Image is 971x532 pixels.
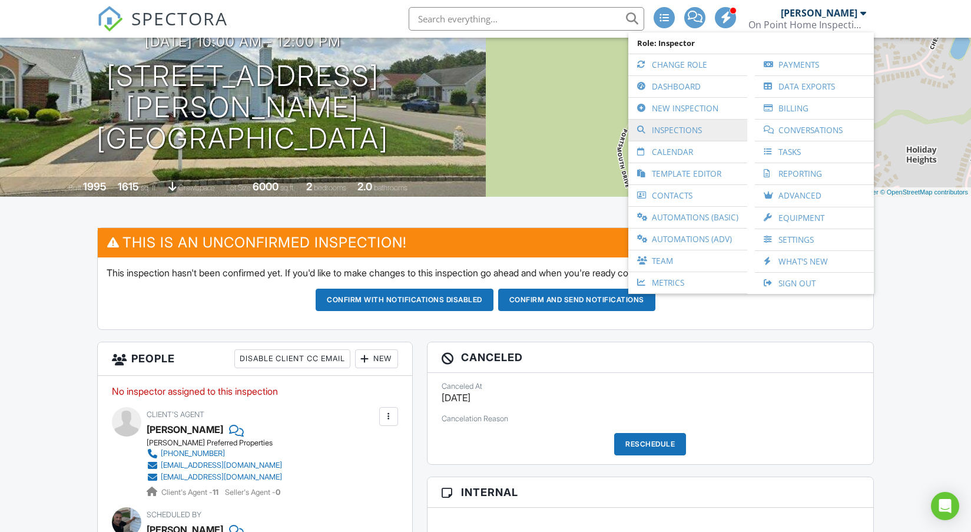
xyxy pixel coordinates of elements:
[761,273,868,294] a: Sign Out
[357,180,372,193] div: 2.0
[98,228,873,257] h3: This is an Unconfirmed Inspection!
[147,438,291,448] div: [PERSON_NAME] Preferred Properties
[614,433,686,455] div: Reschedule
[112,385,398,398] p: No inspector assigned to this inspection
[355,349,398,368] div: New
[97,16,228,41] a: SPECTORA
[147,448,282,460] a: [PHONE_NUMBER]
[83,180,107,193] div: 1995
[634,163,741,184] a: Template Editor
[634,54,741,75] a: Change Role
[634,32,868,54] span: Role: Inspector
[761,120,868,141] a: Conversations
[314,183,346,192] span: bedrooms
[761,54,868,75] a: Payments
[107,266,864,279] p: This inspection hasn't been confirmed yet. If you'd like to make changes to this inspection go ah...
[225,488,280,497] span: Seller's Agent -
[634,185,741,206] a: Contacts
[634,229,741,250] a: Automations (Adv)
[147,460,282,471] a: [EMAIL_ADDRESS][DOMAIN_NAME]
[823,187,971,197] div: |
[409,7,644,31] input: Search everything...
[147,471,282,483] a: [EMAIL_ADDRESS][DOMAIN_NAME]
[161,488,220,497] span: Client's Agent -
[442,391,860,404] p: [DATE]
[761,185,868,207] a: Advanced
[98,342,412,376] h3: People
[306,180,312,193] div: 2
[68,183,81,192] span: Built
[316,289,493,311] button: Confirm with notifications disabled
[761,229,868,250] a: Settings
[147,410,204,419] span: Client's Agent
[145,34,341,49] h3: [DATE] 10:00 am - 12:00 pm
[253,180,279,193] div: 6000
[761,141,868,163] a: Tasks
[634,120,741,141] a: Inspections
[19,61,467,154] h1: [STREET_ADDRESS][PERSON_NAME] [GEOGRAPHIC_DATA]
[761,76,868,97] a: Data Exports
[880,189,968,196] a: © OpenStreetMap contributors
[761,207,868,229] a: Equipment
[761,98,868,119] a: Billing
[178,183,215,192] span: crawlspace
[442,382,860,391] div: Canceled At
[427,477,874,508] h3: Internal
[374,183,407,192] span: bathrooms
[118,180,139,193] div: 1615
[748,19,866,31] div: On Point Home Inspection Services
[147,421,223,438] a: [PERSON_NAME]
[634,98,741,119] a: New Inspection
[634,250,741,272] a: Team
[147,510,201,519] span: Scheduled By
[226,183,251,192] span: Lot Size
[276,488,280,497] strong: 0
[781,7,857,19] div: [PERSON_NAME]
[161,472,282,482] div: [EMAIL_ADDRESS][DOMAIN_NAME]
[634,207,741,228] a: Automations (Basic)
[442,414,860,424] div: Cancelation Reason
[131,6,228,31] span: SPECTORA
[498,289,655,311] button: Confirm and send notifications
[634,272,741,293] a: Metrics
[213,488,218,497] strong: 11
[634,76,741,97] a: Dashboard
[931,492,959,520] div: Open Intercom Messenger
[234,349,350,368] div: Disable Client CC Email
[427,342,874,373] h3: Canceled
[97,6,123,32] img: The Best Home Inspection Software - Spectora
[761,251,868,272] a: What's New
[161,449,225,458] div: [PHONE_NUMBER]
[280,183,295,192] span: sq.ft.
[141,183,157,192] span: sq. ft.
[161,461,282,470] div: [EMAIL_ADDRESS][DOMAIN_NAME]
[761,163,868,184] a: Reporting
[634,141,741,163] a: Calendar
